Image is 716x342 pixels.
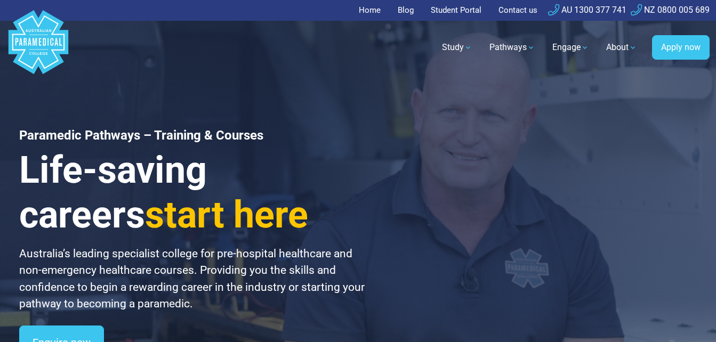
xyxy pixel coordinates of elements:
a: Pathways [483,32,542,62]
p: Australia’s leading specialist college for pre-hospital healthcare and non-emergency healthcare c... [19,246,371,313]
a: Study [436,32,479,62]
a: NZ 0800 005 689 [631,5,710,15]
a: Engage [546,32,596,62]
h1: Paramedic Pathways – Training & Courses [19,128,371,143]
a: About [600,32,643,62]
span: start here [145,193,308,237]
a: AU 1300 377 741 [548,5,626,15]
a: Apply now [652,35,710,60]
h3: Life-saving careers [19,148,371,237]
a: Australian Paramedical College [6,21,70,75]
